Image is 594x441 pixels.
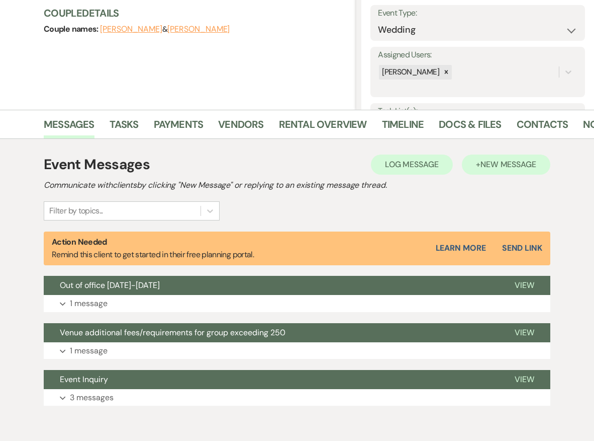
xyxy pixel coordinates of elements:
[480,159,536,170] span: New Message
[100,24,230,34] span: &
[279,116,367,138] a: Rental Overview
[371,155,453,175] button: Log Message
[378,104,577,119] label: Task List(s):
[44,24,100,34] span: Couple names:
[52,236,254,261] p: Remind this client to get started in their free planning portal.
[218,116,263,138] a: Vendors
[60,327,285,338] span: Venue additional fees/requirements for group exceeding 250
[100,25,162,33] button: [PERSON_NAME]
[515,374,534,385] span: View
[385,159,439,170] span: Log Message
[52,237,107,247] strong: Action Needed
[436,242,486,254] a: Learn More
[70,297,108,310] p: 1 message
[44,370,499,389] button: Event Inquiry
[60,374,108,385] span: Event Inquiry
[502,244,542,252] button: Send Link
[462,155,550,175] button: +New Message
[499,276,550,295] button: View
[70,391,114,404] p: 3 messages
[60,280,160,290] span: Out of office [DATE]-[DATE]
[44,179,550,191] h2: Communicate with clients by clicking "New Message" or replying to an existing message thread.
[44,389,550,406] button: 3 messages
[49,205,103,217] div: Filter by topics...
[44,276,499,295] button: Out of office [DATE]-[DATE]
[44,295,550,312] button: 1 message
[44,6,346,20] h3: Couple Details
[154,116,204,138] a: Payments
[110,116,139,138] a: Tasks
[44,323,499,342] button: Venue additional fees/requirements for group exceeding 250
[379,65,441,80] div: [PERSON_NAME]
[499,323,550,342] button: View
[517,116,568,138] a: Contacts
[70,344,108,357] p: 1 message
[378,48,577,62] label: Assigned Users:
[44,154,150,175] h1: Event Messages
[439,116,501,138] a: Docs & Files
[382,116,424,138] a: Timeline
[515,280,534,290] span: View
[44,342,550,359] button: 1 message
[378,6,577,21] label: Event Type:
[515,327,534,338] span: View
[167,25,230,33] button: [PERSON_NAME]
[499,370,550,389] button: View
[44,116,94,138] a: Messages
